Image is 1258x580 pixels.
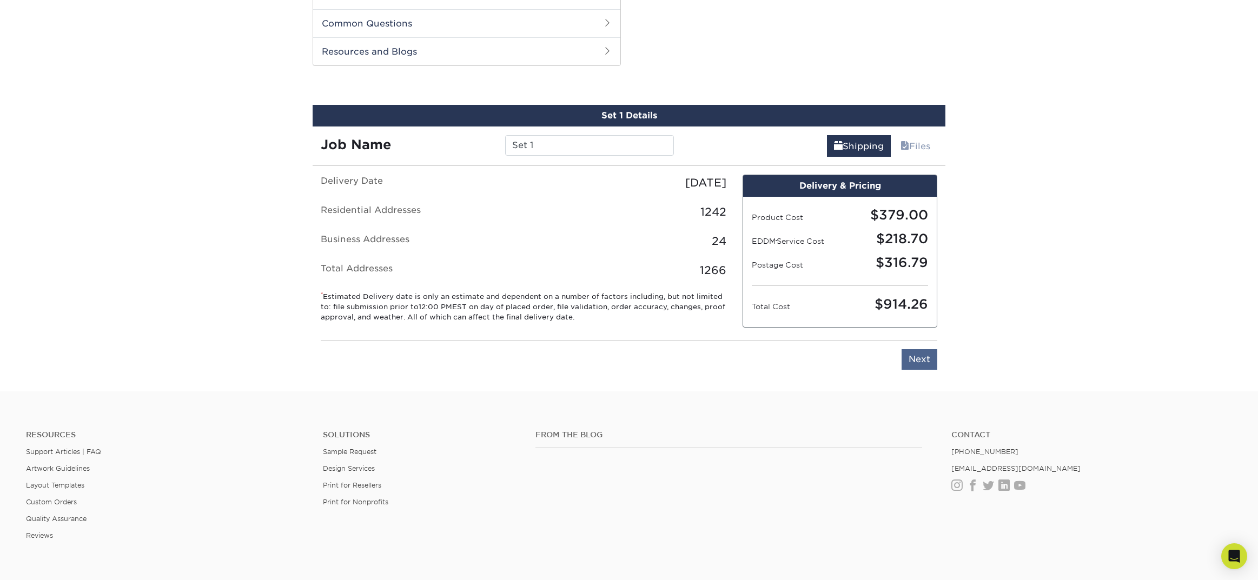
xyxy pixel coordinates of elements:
[26,498,77,506] a: Custom Orders
[323,464,375,472] a: Design Services
[951,464,1081,472] a: [EMAIL_ADDRESS][DOMAIN_NAME]
[323,498,388,506] a: Print for Nonprofits
[313,105,945,126] div: Set 1 Details
[893,135,937,157] a: Files
[752,236,840,246] label: EDDM Service Cost
[26,448,101,456] a: Support Articles | FAQ
[840,205,936,225] div: $379.00
[323,448,376,456] a: Sample Request
[834,141,843,151] span: shipping
[840,229,936,249] div: $218.70
[26,464,90,472] a: Artwork Guidelines
[901,141,909,151] span: files
[313,9,620,37] h2: Common Questions
[313,204,524,220] label: Residential Addresses
[752,301,840,312] label: Total Cost
[951,448,1018,456] a: [PHONE_NUMBER]
[743,175,937,197] div: Delivery & Pricing
[505,135,673,156] input: Enter a job name
[776,239,777,243] span: ®
[321,291,726,323] small: Estimated Delivery date is only an estimate and dependent on a number of factors including, but n...
[951,430,1232,439] a: Contact
[1221,543,1247,569] div: Open Intercom Messenger
[321,137,391,152] strong: Job Name
[840,295,936,314] div: $914.26
[840,253,936,272] div: $316.79
[419,303,452,311] span: 12:00 PM
[313,37,620,65] h2: Resources and Blogs
[323,481,381,489] a: Print for Resellers
[524,204,734,220] div: 1242
[26,481,84,489] a: Layout Templates
[313,233,524,249] label: Business Addresses
[535,430,922,439] h4: From the Blog
[26,430,307,439] h4: Resources
[26,515,87,523] a: Quality Assurance
[524,233,734,249] div: 24
[524,262,734,278] div: 1266
[752,212,840,223] label: Product Cost
[902,349,937,370] input: Next
[524,175,734,191] div: [DATE]
[313,262,524,278] label: Total Addresses
[323,430,519,439] h4: Solutions
[313,175,524,191] label: Delivery Date
[26,531,53,539] a: Reviews
[827,135,891,157] a: Shipping
[752,259,840,270] label: Postage Cost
